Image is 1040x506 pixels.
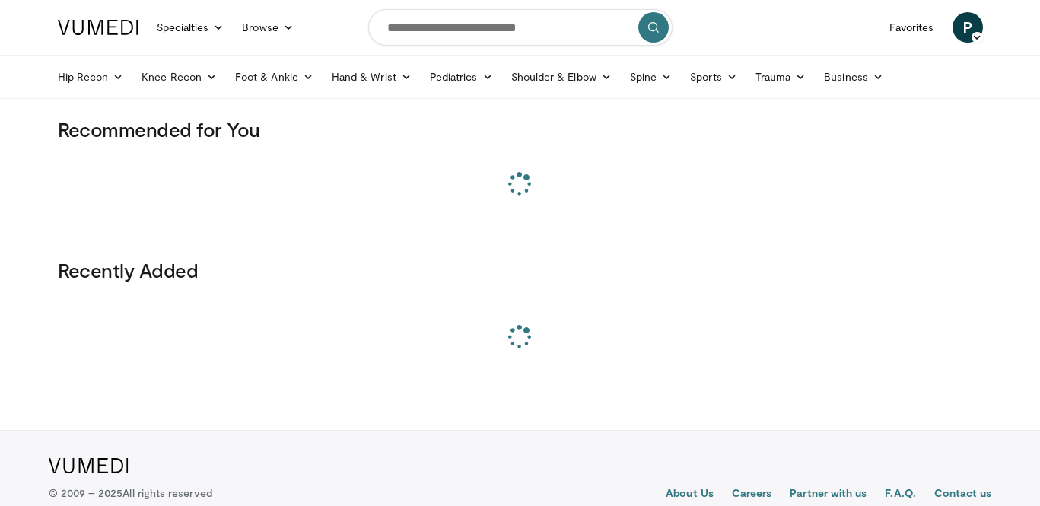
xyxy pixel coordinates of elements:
img: VuMedi Logo [49,458,129,473]
a: Browse [233,12,303,43]
a: Contact us [934,485,992,504]
a: Trauma [746,62,816,92]
a: Sports [681,62,746,92]
a: Hand & Wrist [323,62,421,92]
a: Shoulder & Elbow [502,62,621,92]
a: Pediatrics [421,62,502,92]
input: Search topics, interventions [368,9,673,46]
span: All rights reserved [122,486,211,499]
a: About Us [666,485,714,504]
p: © 2009 – 2025 [49,485,212,501]
a: Specialties [148,12,234,43]
a: Business [815,62,892,92]
a: F.A.Q. [885,485,915,504]
h3: Recently Added [58,258,983,282]
a: Knee Recon [132,62,226,92]
a: Hip Recon [49,62,133,92]
a: Favorites [880,12,943,43]
a: Careers [732,485,772,504]
a: Spine [621,62,681,92]
a: P [953,12,983,43]
a: Partner with us [790,485,867,504]
a: Foot & Ankle [226,62,323,92]
h3: Recommended for You [58,117,983,142]
img: VuMedi Logo [58,20,138,35]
